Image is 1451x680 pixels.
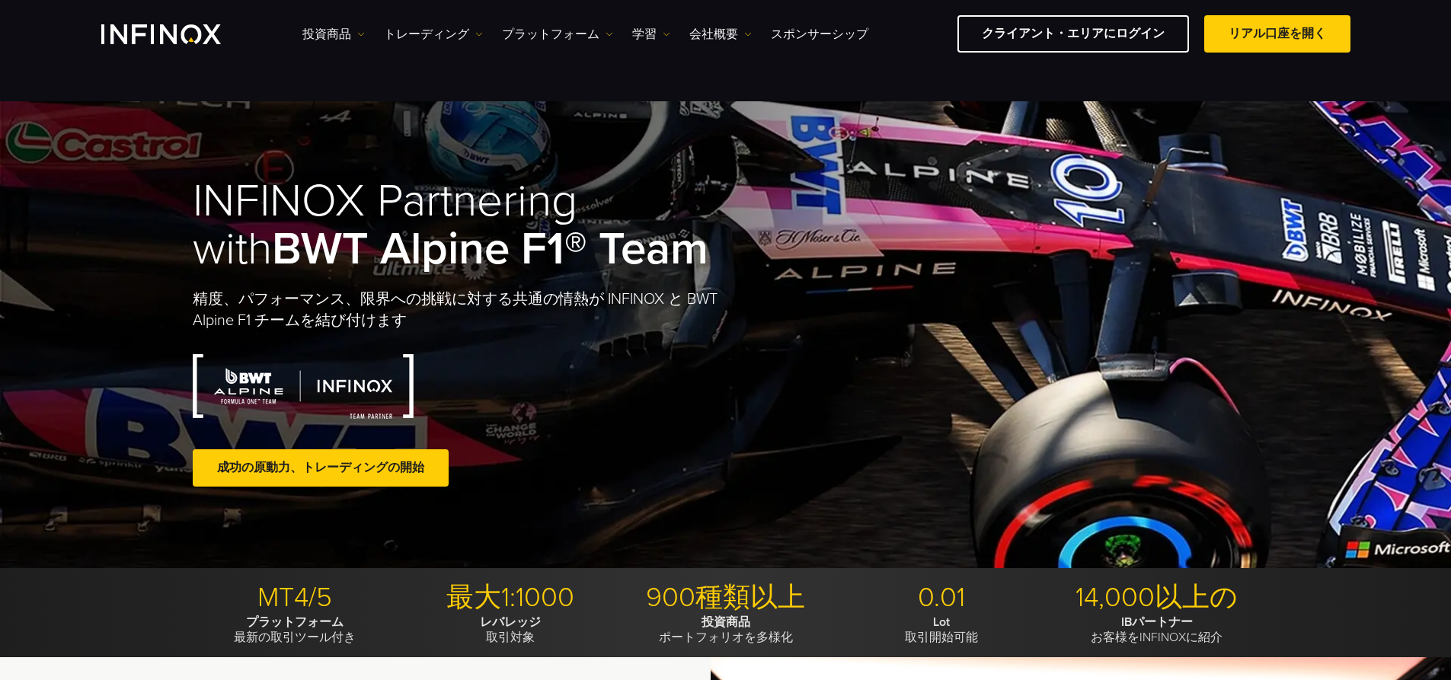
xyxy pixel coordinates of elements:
[771,25,868,43] a: スポンサーシップ
[193,177,726,273] h1: INFINOX Partnering with
[502,25,613,43] a: プラットフォーム
[384,25,483,43] a: トレーディング
[193,449,449,487] a: 成功の原動力、トレーディングの開始
[302,25,365,43] a: 投資商品
[193,289,726,331] p: 精度、パフォーマンス、限界への挑戦に対する共通の情熱が INFINOX と BWT Alpine F1 チームを結び付けます
[957,15,1189,53] a: クライアント・エリアにログイン
[632,25,670,43] a: 学習
[689,25,752,43] a: 会社概要
[272,222,708,276] strong: BWT Alpine F1® Team
[101,24,257,44] a: INFINOX Logo
[1204,15,1350,53] a: リアル口座を開く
